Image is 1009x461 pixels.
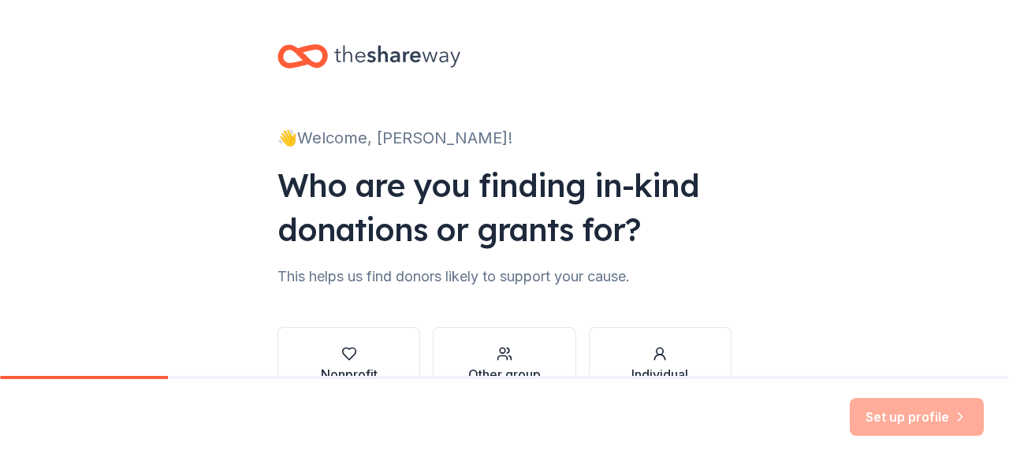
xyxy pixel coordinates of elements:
[589,327,732,403] button: Individual
[321,365,378,384] div: Nonprofit
[277,327,420,403] button: Nonprofit
[631,365,688,384] div: Individual
[433,327,575,403] button: Other group
[468,365,541,384] div: Other group
[277,163,732,251] div: Who are you finding in-kind donations or grants for?
[277,264,732,289] div: This helps us find donors likely to support your cause.
[277,125,732,151] div: 👋 Welcome, [PERSON_NAME]!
